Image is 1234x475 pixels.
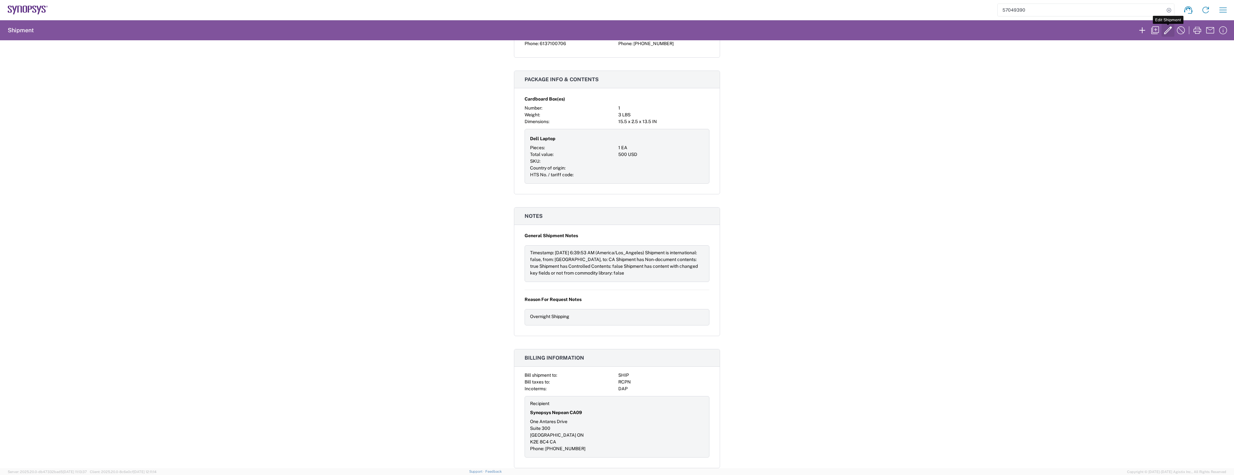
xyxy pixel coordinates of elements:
[530,425,616,432] div: Suite 300
[90,470,157,474] span: Client: 2025.20.0-8c6e0cf
[633,41,674,46] span: [PHONE_NUMBER]
[530,401,549,406] span: Recipient
[525,213,543,219] span: Notes
[525,112,540,117] span: Weight:
[530,439,616,445] div: K2E 8C4 CA
[530,249,704,276] div: Timestamp: [DATE] 6:39:53 AM (America/Los_Angeles) Shipment is international: false, from: [GEOGR...
[530,152,554,157] span: Total value:
[8,470,87,474] span: Server: 2025.20.0-db47332bad5
[998,4,1164,16] input: Shipment, tracking or reference number
[618,385,709,392] div: DAP
[525,379,550,384] span: Bill taxes to:
[525,76,599,82] span: Package info & contents
[525,41,539,46] span: Phone:
[525,355,584,361] span: Billing information
[530,172,574,177] span: HTS No. / tariff code:
[525,105,542,111] span: Number:
[530,418,616,425] div: One Antares Drive
[530,409,582,416] span: Synopsys Nepean CA09
[618,144,704,151] div: 1 EA
[525,296,582,303] span: Reason For Request Notes
[540,41,566,46] span: 6137100706
[63,470,87,474] span: [DATE] 11:13:37
[530,145,545,150] span: Pieces:
[530,135,555,142] span: Dell Laptop
[530,165,565,170] span: Country of origin:
[469,470,485,473] a: Support
[618,111,709,118] div: 3 LBS
[525,119,549,124] span: Dimensions:
[525,96,565,102] span: Cardboard Box(es)
[618,151,704,158] div: 500 USD
[525,386,546,391] span: Incoterms:
[530,313,704,320] div: Overnight Shipping
[525,232,578,239] span: General Shipment Notes
[530,445,616,452] div: Phone: [PHONE_NUMBER]
[618,41,632,46] span: Phone:
[8,26,34,34] h2: Shipment
[530,432,616,439] div: [GEOGRAPHIC_DATA] ON
[618,118,709,125] div: 15.5 x 2.5 x 13.5 IN
[133,470,157,474] span: [DATE] 12:11:14
[618,372,709,379] div: SHIP
[530,159,540,164] span: SKU:
[618,379,709,385] div: RCPN
[1127,469,1226,475] span: Copyright © [DATE]-[DATE] Agistix Inc., All Rights Reserved
[485,470,502,473] a: Feedback
[525,373,557,378] span: Bill shipment to:
[618,105,709,111] div: 1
